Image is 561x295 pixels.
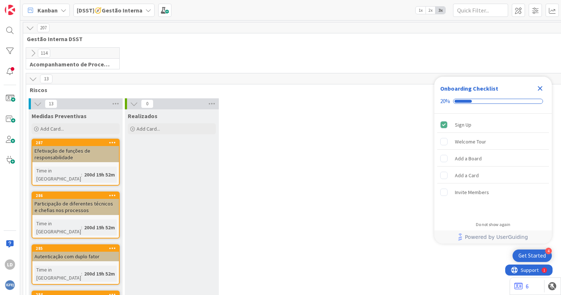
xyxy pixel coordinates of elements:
[5,280,15,290] img: avatar
[416,7,426,14] span: 1x
[37,6,58,15] span: Kanban
[514,282,529,291] a: 6
[455,171,479,180] div: Add a Card
[476,222,510,227] div: Do not show again
[545,248,552,254] div: 4
[465,233,528,241] span: Powered by UserGuiding
[453,4,508,17] input: Quick Filter...
[38,3,40,9] div: 1
[437,117,549,133] div: Sign Up is complete.
[32,112,87,120] span: Medidas Preventivas
[32,199,119,215] div: Participação de diferentes técnicos e chefias nos processos
[32,192,119,199] div: 286
[82,171,117,179] div: 200d 19h 52m
[440,98,450,105] div: 20%
[36,140,119,145] div: 287
[77,7,142,14] b: [DSST]🧭Gestão Interna
[5,259,15,270] div: LD
[32,139,119,146] div: 287
[30,61,110,68] span: Acompanhamento de Procedimentos / Contratos
[141,99,153,108] span: 0
[426,7,435,14] span: 2x
[455,154,482,163] div: Add a Board
[32,192,119,215] div: 286Participação de diferentes técnicos e chefias nos processos
[81,270,82,278] span: :
[36,193,119,198] div: 286
[32,245,119,261] div: 285Autenticação com duplo fator
[435,7,445,14] span: 3x
[36,246,119,251] div: 285
[45,99,57,108] span: 13
[137,125,160,132] span: Add Card...
[437,167,549,183] div: Add a Card is incomplete.
[434,114,552,217] div: Checklist items
[438,230,548,244] a: Powered by UserGuiding
[32,139,119,162] div: 287Efetivação de funções de responsabilidade
[37,23,50,32] span: 207
[455,120,471,129] div: Sign Up
[434,77,552,244] div: Checklist Container
[35,219,81,236] div: Time in [GEOGRAPHIC_DATA]
[35,266,81,282] div: Time in [GEOGRAPHIC_DATA]
[32,146,119,162] div: Efetivação de funções de responsabilidade
[440,98,546,105] div: Checklist progress: 20%
[534,83,546,94] div: Close Checklist
[40,74,53,83] span: 13
[455,188,489,197] div: Invite Members
[38,49,50,58] span: 114
[35,167,81,183] div: Time in [GEOGRAPHIC_DATA]
[513,250,552,262] div: Open Get Started checklist, remaining modules: 4
[440,84,498,93] div: Onboarding Checklist
[437,134,549,150] div: Welcome Tour is incomplete.
[437,150,549,167] div: Add a Board is incomplete.
[128,112,158,120] span: Realizados
[40,125,64,132] span: Add Card...
[15,1,33,10] span: Support
[82,270,117,278] div: 200d 19h 52m
[434,230,552,244] div: Footer
[32,252,119,261] div: Autenticação com duplo fator
[437,184,549,200] div: Invite Members is incomplete.
[82,223,117,232] div: 200d 19h 52m
[32,245,119,252] div: 285
[81,223,82,232] span: :
[455,137,486,146] div: Welcome Tour
[5,5,15,15] img: Visit kanbanzone.com
[81,171,82,179] span: :
[518,252,546,259] div: Get Started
